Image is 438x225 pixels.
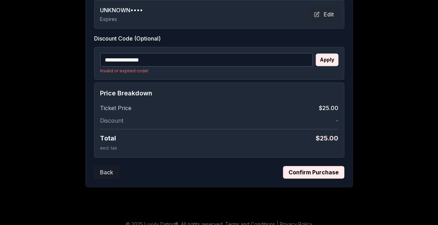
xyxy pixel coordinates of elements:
[94,166,119,179] button: Back
[100,68,338,74] p: Invalid or expired code!
[100,6,143,14] span: UNKNOWN ••••
[100,16,143,23] p: Expires
[309,8,338,21] button: Edit
[100,88,338,98] h4: Price Breakdown
[94,34,344,43] label: Discount Code (Optional)
[100,145,117,151] span: excl. tax
[316,53,338,66] button: Apply
[283,166,344,179] button: Confirm Purchase
[100,104,131,112] span: Ticket Price
[316,133,338,143] span: $ 25.00
[100,133,116,143] span: Total
[100,116,123,125] span: Discount
[319,104,338,112] span: $25.00
[336,116,338,125] span: -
